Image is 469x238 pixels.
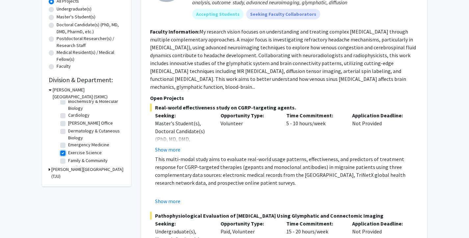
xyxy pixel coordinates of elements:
[246,9,320,19] mat-chip: Seeking Faculty Collaborators
[221,111,276,119] p: Opportunity Type:
[57,35,124,49] label: Postdoctoral Researcher(s) / Research Staff
[57,63,71,70] label: Faculty
[57,6,91,12] label: Undergraduate(s)
[286,220,342,227] p: Time Commitment:
[192,9,244,19] mat-chip: Accepting Students
[150,28,199,35] b: Faculty Information:
[57,49,124,63] label: Medical Resident(s) / Medical Fellow(s)
[150,104,418,111] span: Real-world effectiveness study on CGRP-targeting agents.
[281,111,347,154] div: 5 - 10 hours/week
[68,149,102,156] label: Exercise Science
[352,111,408,119] p: Application Deadline:
[347,111,413,154] div: Not Provided
[57,13,95,20] label: Master's Student(s)
[352,220,408,227] p: Application Deadline:
[68,112,90,119] label: Cardiology
[155,220,211,227] p: Seeking:
[286,111,342,119] p: Time Commitment:
[150,94,418,102] p: Open Projects
[68,98,123,112] label: Biochemistry & Molecular Biology
[53,86,124,100] h3: [PERSON_NAME][GEOGRAPHIC_DATA] (SKMC)
[150,212,418,220] span: Pathophysiological Evaluation of [MEDICAL_DATA] Using Glymphatic and Connectomic Imaging
[155,111,211,119] p: Seeking:
[68,157,123,171] label: Family & Community Medicine
[68,128,123,141] label: Dermatology & Cutaneous Biology
[155,146,180,154] button: Show more
[57,21,124,35] label: Doctoral Candidate(s) (PhD, MD, DMD, PharmD, etc.)
[68,120,113,127] label: [PERSON_NAME] Office
[68,141,109,148] label: Emergency Medicine
[221,220,276,227] p: Opportunity Type:
[150,28,416,90] fg-read-more: My research vision focuses on understanding and treating complex [MEDICAL_DATA] through multiple ...
[155,119,211,167] div: Master's Student(s), Doctoral Candidate(s) (PhD, MD, DMD, PharmD, etc.), Medical Resident(s) / Me...
[216,111,281,154] div: Volunteer
[5,208,28,233] iframe: Chat
[51,166,124,180] h3: [PERSON_NAME][GEOGRAPHIC_DATA] (TJU)
[49,76,124,84] h2: Division & Department:
[155,155,418,187] p: This multi-modal study aims to evaluate real-world usage patterns, effectiveness, and predictors ...
[155,197,180,205] button: Show more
